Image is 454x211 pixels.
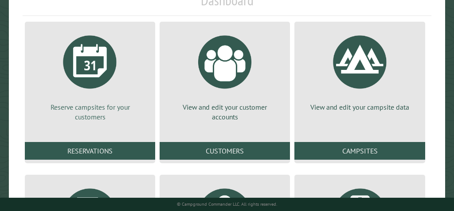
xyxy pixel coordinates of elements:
p: View and edit your campsite data [305,102,414,112]
small: © Campground Commander LLC. All rights reserved. [177,201,277,207]
a: Customers [160,142,290,160]
p: Reserve campsites for your customers [35,102,145,122]
a: Reserve campsites for your customers [35,29,145,122]
a: View and edit your campsite data [305,29,414,112]
a: Campsites [294,142,425,160]
a: Reservations [25,142,155,160]
p: View and edit your customer accounts [170,102,279,122]
a: View and edit your customer accounts [170,29,279,122]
